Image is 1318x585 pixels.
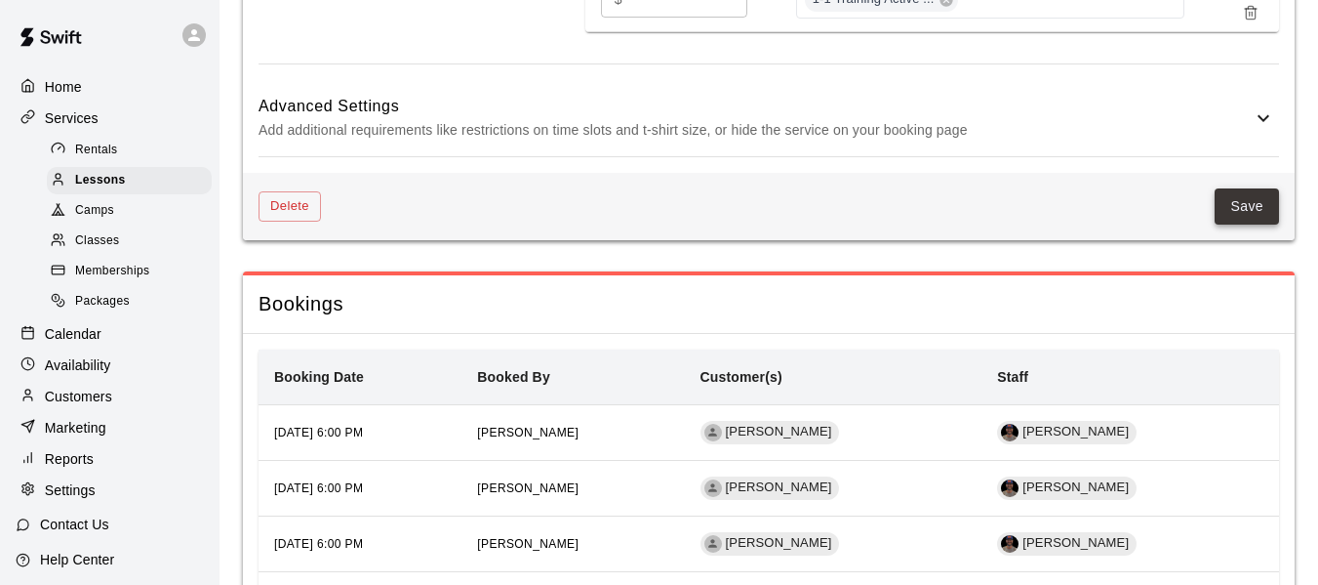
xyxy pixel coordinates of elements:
img: Allen Quinney [1001,424,1018,441]
a: Calendar [16,319,204,349]
a: Reports [16,444,204,474]
div: Allen Quinney[PERSON_NAME] [997,532,1137,556]
span: Lessons [75,171,126,190]
p: Contact Us [40,515,109,534]
div: Reese Vennard [704,424,722,441]
div: Reese Vennard [704,535,722,553]
span: [PERSON_NAME] [718,534,840,553]
span: [PERSON_NAME] [718,479,840,497]
b: Booked By [477,369,549,385]
div: [PERSON_NAME] [700,477,840,500]
a: Settings [16,476,204,505]
p: Home [45,77,82,97]
span: [PERSON_NAME] [1015,479,1137,497]
span: [DATE] 6:00 PM [274,481,363,495]
div: Memberships [47,258,212,285]
span: [DATE] 6:00 PM [274,426,363,439]
p: Customers [45,387,112,406]
button: Delete [259,191,321,222]
div: Camps [47,197,212,225]
a: Memberships [47,257,220,287]
span: Classes [75,231,119,251]
span: [PERSON_NAME] [477,481,579,495]
div: Advanced SettingsAdd additional requirements like restrictions on time slots and t-shirt size, or... [259,80,1279,157]
span: [PERSON_NAME] [1015,423,1137,441]
a: Rentals [47,135,220,165]
span: Camps [75,201,114,221]
div: Madyn Moseley [704,480,722,497]
a: Lessons [47,165,220,195]
h6: Advanced Settings [259,94,1252,119]
a: Packages [47,287,220,317]
p: Reports [45,449,94,469]
p: Services [45,108,99,128]
div: [PERSON_NAME] [700,421,840,444]
span: Rentals [75,141,118,160]
div: Allen Quinney[PERSON_NAME] [997,477,1137,500]
p: Help Center [40,550,114,569]
a: Services [16,104,204,133]
a: Availability [16,351,204,380]
button: Save [1215,188,1279,225]
span: Bookings [259,291,1279,317]
span: [PERSON_NAME] [477,426,579,439]
span: Memberships [75,262,149,281]
a: Marketing [16,413,204,442]
div: Classes [47,228,212,255]
div: Packages [47,288,212,315]
p: Availability [45,355,111,375]
b: Staff [997,369,1028,385]
b: Customer(s) [700,369,782,385]
p: Add additional requirements like restrictions on time slots and t-shirt size, or hide the service... [259,118,1252,143]
img: Allen Quinney [1001,480,1018,497]
a: Home [16,72,204,102]
div: Allen Quinney[PERSON_NAME] [997,421,1137,444]
span: [PERSON_NAME] [1015,534,1137,553]
b: Booking Date [274,369,364,385]
span: [DATE] 6:00 PM [274,537,363,551]
a: Customers [16,382,204,411]
a: Classes [47,227,220,257]
div: [PERSON_NAME] [700,532,840,556]
p: Calendar [45,324,101,344]
p: Settings [45,481,96,500]
span: [PERSON_NAME] [718,423,840,441]
p: Marketing [45,418,106,438]
span: [PERSON_NAME] [477,537,579,551]
span: Packages [75,292,130,312]
div: Rentals [47,137,212,164]
img: Allen Quinney [1001,535,1018,553]
div: Lessons [47,167,212,194]
a: Camps [47,196,220,227]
